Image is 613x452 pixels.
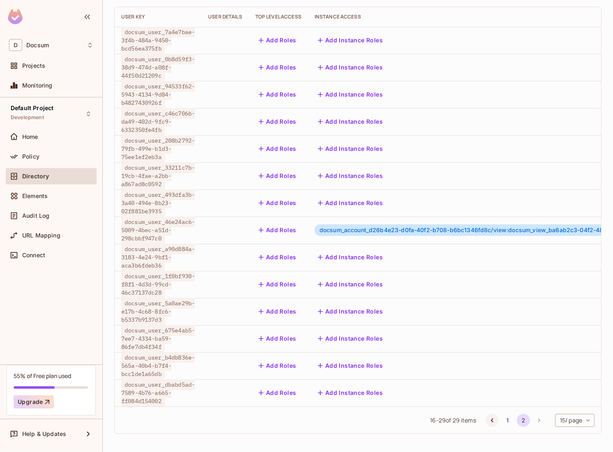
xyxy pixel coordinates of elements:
span: docsum_user_675e4ab5-7ee7-4334-ba59-86fe7db4f34f [121,325,195,352]
span: docsum_user_94533f62-5943-4134-9d84-b4827430926f [121,81,195,108]
span: Policy [22,153,39,160]
button: Add Instance Roles [315,251,386,264]
span: docsum_user_208b2792-79fb-499e-b1d3-75ee1ef2eb3a [121,135,195,162]
span: 16 - 29 of 29 items [430,416,476,425]
span: Home [22,134,38,140]
button: Go to previous page [486,414,499,427]
button: Add Roles [255,88,300,101]
button: Add Roles [255,142,300,155]
button: Add Instance Roles [315,142,386,155]
span: D [9,39,22,51]
div: Top Level Access [255,14,301,20]
button: Add Instance Roles [315,278,386,291]
button: Add Instance Roles [315,305,386,318]
span: docsum_user_a90d884a-3183-4e24-9bf1-aca3b6fdeb36 [121,244,195,271]
button: Add Roles [255,34,300,47]
span: Directory [22,173,49,180]
button: Add Roles [255,115,300,128]
span: docsum_user_dbabd5ad-7589-4b76-a665-ff084d154002 [121,379,195,406]
button: Upgrade [14,395,54,408]
button: Add Instance Roles [315,332,386,345]
img: SReyMgAAAABJRU5ErkJggg== [8,9,23,24]
button: Add Roles [255,359,300,372]
button: Go to page 1 [501,414,514,427]
span: docsum_user_46e24ac6-5009-4bec-a51d-298cbbf947c0 [121,217,195,244]
span: Workspace: Docsum [26,42,49,48]
span: docsum_user_1f0bf930-f8f1-4d3d-99cd-46c37137dc28 [121,271,195,298]
button: Add Roles [255,305,300,318]
button: Add Instance Roles [315,359,386,372]
span: docsum_user_7a4e7bae-3f4b-484a-9450-bcd56ea375fb [121,27,195,54]
span: Monitoring [22,82,53,89]
span: docsum_user_b4db836e-565a-40b4-b7f4-bcc1de1a65db [121,352,195,379]
button: Add Instance Roles [315,169,386,182]
span: Development [11,114,44,121]
span: docsum_user_c46c706b-da49-402d-9fc9-6332350fe4fb [121,108,195,135]
button: Add Roles [255,332,300,345]
button: Add Roles [255,251,300,264]
button: Add Instance Roles [315,386,386,399]
nav: pagination navigation [484,414,547,427]
span: docsum_user_33211c7b-19cb-4fae-a2bb-a867ad8c0592 [121,162,195,189]
span: docsum_user_0b8d59f3-38d9-474d-a08f-44f50d21209c [121,54,195,81]
span: docsum_user_493dfa3b-3a40-494e-8b23-02f881be3935 [121,189,195,217]
div: User Key [121,14,195,20]
button: Add Instance Roles [315,88,386,101]
button: Add Instance Roles [315,115,386,128]
button: Add Instance Roles [315,61,386,74]
button: page 2 [517,414,530,427]
div: User Details [208,14,242,20]
button: Add Roles [255,61,300,74]
div: 55% of Free plan used [14,372,71,380]
button: Add Instance Roles [315,196,386,210]
button: Add Roles [255,386,300,399]
span: Audit Log [22,212,49,219]
span: Connect [22,252,45,258]
span: docsum_user_5a0ae29b-e17b-4c68-8fc6-b5337b9137d3 [121,298,195,325]
button: Add Roles [255,169,300,182]
span: Default Project [11,105,53,111]
button: Add Roles [255,224,300,237]
span: Elements [22,193,48,199]
button: Add Roles [255,278,300,291]
button: Add Instance Roles [315,34,386,47]
div: 15 / page [555,414,594,427]
span: URL Mapping [22,232,60,239]
button: Add Roles [255,196,300,210]
span: Projects [22,62,45,69]
span: Help & Updates [22,431,66,437]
